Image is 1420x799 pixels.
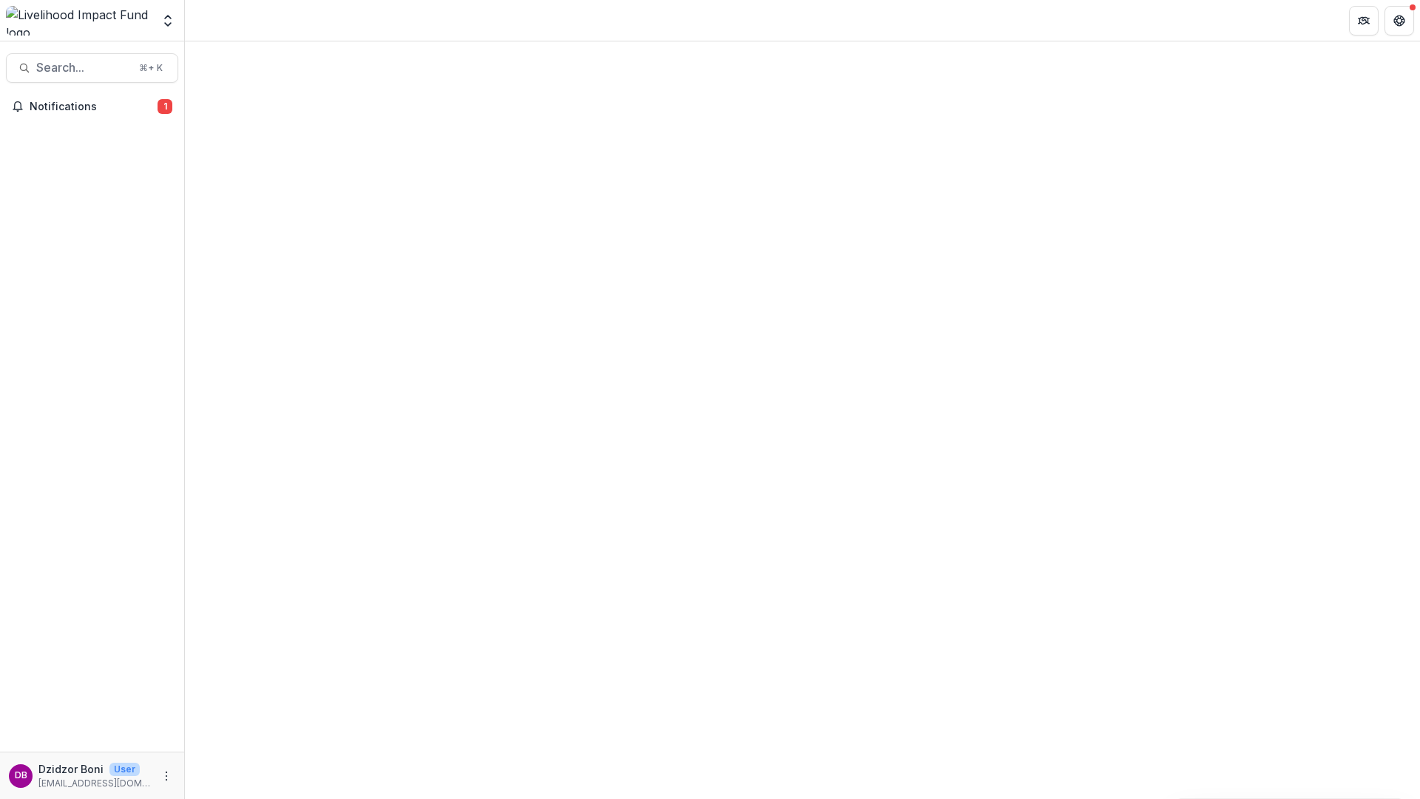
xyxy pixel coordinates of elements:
[6,95,178,118] button: Notifications1
[158,6,178,36] button: Open entity switcher
[36,61,130,75] span: Search...
[30,101,158,113] span: Notifications
[158,99,172,114] span: 1
[15,771,27,781] div: Dzidzor Boni
[1384,6,1414,36] button: Get Help
[6,53,178,83] button: Search...
[136,60,166,76] div: ⌘ + K
[1349,6,1379,36] button: Partners
[191,10,254,31] nav: breadcrumb
[6,6,152,36] img: Livelihood Impact Fund logo
[38,777,152,790] p: [EMAIL_ADDRESS][DOMAIN_NAME]
[158,767,175,785] button: More
[38,761,104,777] p: Dzidzor Boni
[109,763,140,776] p: User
